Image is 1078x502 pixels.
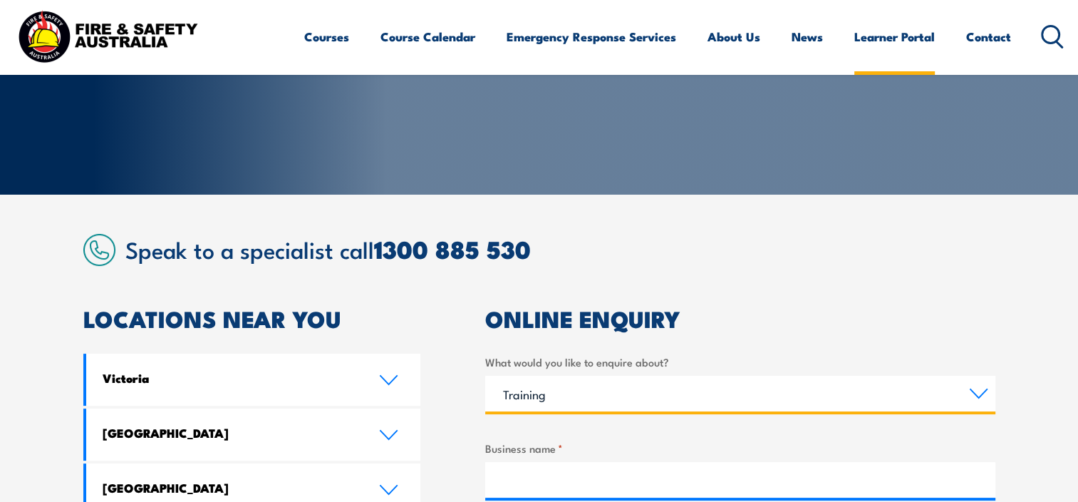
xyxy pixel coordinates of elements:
[966,18,1011,56] a: Contact
[86,354,421,406] a: Victoria
[125,236,995,262] h2: Speak to a specialist call
[304,18,349,56] a: Courses
[103,370,358,386] h4: Victoria
[485,308,995,328] h2: ONLINE ENQUIRY
[485,440,995,456] label: Business name
[103,425,358,441] h4: [GEOGRAPHIC_DATA]
[507,18,676,56] a: Emergency Response Services
[380,18,475,56] a: Course Calendar
[103,480,358,496] h4: [GEOGRAPHIC_DATA]
[374,230,531,267] a: 1300 885 530
[485,354,995,370] label: What would you like to enquire about?
[708,18,760,56] a: About Us
[83,308,421,328] h2: LOCATIONS NEAR YOU
[792,18,823,56] a: News
[86,409,421,461] a: [GEOGRAPHIC_DATA]
[854,18,935,56] a: Learner Portal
